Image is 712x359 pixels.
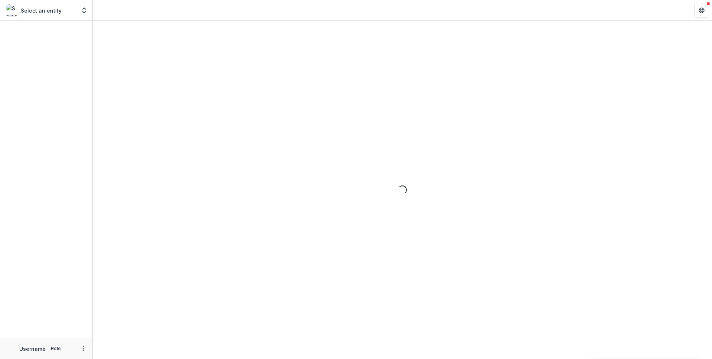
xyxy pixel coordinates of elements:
p: Role [49,345,63,352]
p: Select an entity [21,7,62,14]
button: More [79,344,88,353]
img: Select an entity [6,4,18,16]
button: Get Help [694,3,709,18]
p: Username [19,345,46,353]
button: Open entity switcher [79,3,89,18]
